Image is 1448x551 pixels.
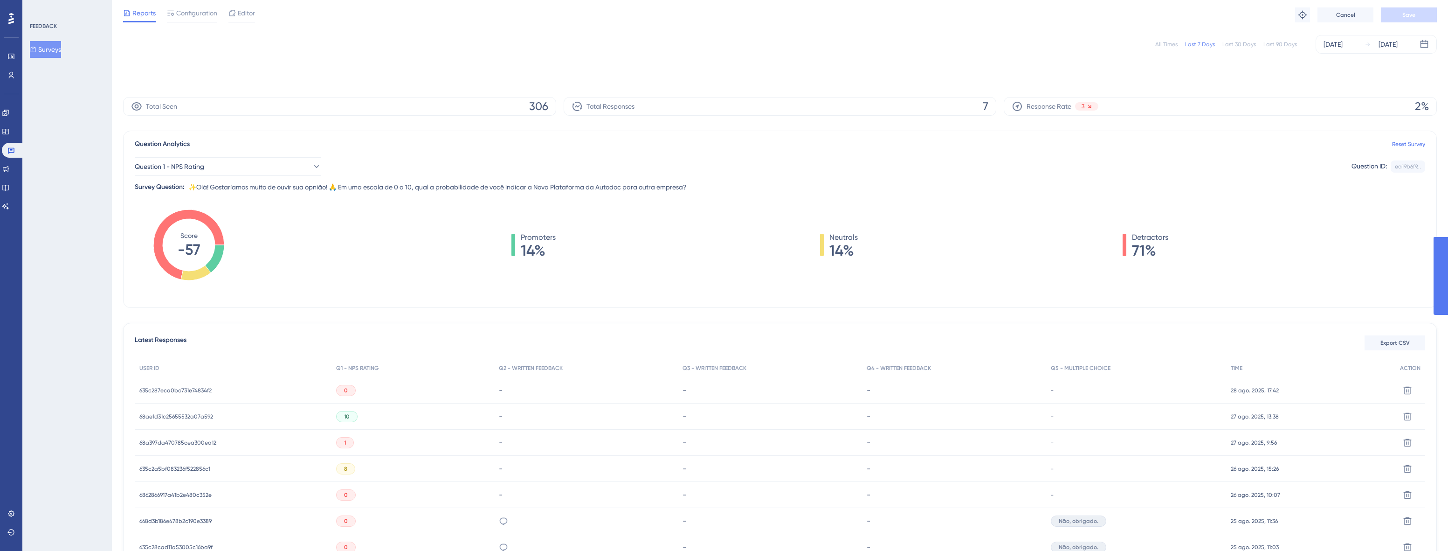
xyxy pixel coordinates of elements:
[499,438,673,447] div: -
[867,516,1041,525] div: -
[135,139,190,150] span: Question Analytics
[1222,41,1256,48] div: Last 30 Days
[499,490,673,499] div: -
[1231,413,1279,420] span: 27 ago. 2025, 13:38
[1059,544,1098,551] span: Não, obrigado.
[1231,544,1279,551] span: 25 ago. 2025, 11:03
[521,243,556,258] span: 14%
[1324,39,1343,50] div: [DATE]
[521,232,556,243] span: Promoters
[1380,339,1410,347] span: Export CSV
[139,465,210,473] span: 635c2a5bf083236f522856c1
[1082,103,1084,110] span: 3
[1231,364,1242,372] span: TIME
[1263,41,1297,48] div: Last 90 Days
[1051,491,1054,499] span: -
[1132,232,1168,243] span: Detractors
[1132,243,1168,258] span: 71%
[344,465,347,473] span: 8
[683,412,857,421] div: -
[1336,11,1355,19] span: Cancel
[30,22,57,30] div: FEEDBACK
[238,7,255,19] span: Editor
[829,243,858,258] span: 14%
[139,544,213,551] span: 635c28cad11a53005c16ba9f
[139,517,212,525] span: 668d3b186e478b2c190e3389
[135,181,185,193] div: Survey Question:
[829,232,858,243] span: Neutrals
[135,157,321,176] button: Question 1 - NPS Rating
[1051,413,1054,420] span: -
[188,181,687,193] span: ✨Olá! Gostaríamos muito de ouvir sua opnião! 🙏 Em uma escala de 0 a 10, qual a probabilidade de v...
[344,491,348,499] span: 0
[586,101,634,112] span: Total Responses
[1409,514,1437,542] iframe: UserGuiding AI Assistant Launcher
[1395,163,1421,170] div: ea19b6f9...
[499,412,673,421] div: -
[178,241,200,258] tspan: -57
[176,7,217,19] span: Configuration
[529,99,548,114] span: 306
[1231,387,1279,394] span: 28 ago. 2025, 17:42
[867,490,1041,499] div: -
[1365,335,1425,350] button: Export CSV
[683,438,857,447] div: -
[132,7,156,19] span: Reports
[1231,439,1277,446] span: 27 ago. 2025, 9:56
[983,99,988,114] span: 7
[139,491,212,499] span: 6862866917a41b2e480c352e
[135,335,186,351] span: Latest Responses
[344,439,346,446] span: 1
[1379,39,1398,50] div: [DATE]
[1185,41,1215,48] div: Last 7 Days
[344,413,350,420] span: 10
[867,438,1041,447] div: -
[1415,99,1429,114] span: 2%
[1351,160,1387,173] div: Question ID:
[1027,101,1071,112] span: Response Rate
[867,464,1041,473] div: -
[499,386,673,395] div: -
[1155,41,1178,48] div: All Times
[344,517,348,525] span: 0
[1051,465,1054,473] span: -
[1381,7,1437,22] button: Save
[139,364,159,372] span: USER ID
[1051,364,1110,372] span: Q5 - MULTIPLE CHOICE
[139,439,216,446] span: 68a397da470785cea300ea12
[1231,517,1278,525] span: 25 ago. 2025, 11:36
[180,232,198,239] tspan: Score
[1400,364,1420,372] span: ACTION
[139,413,213,420] span: 68ae1d31c25655532a07a592
[683,386,857,395] div: -
[135,161,204,172] span: Question 1 - NPS Rating
[683,364,746,372] span: Q3 - WRITTEN FEEDBACK
[1051,387,1054,394] span: -
[867,386,1041,395] div: -
[499,364,563,372] span: Q2 - WRITTEN FEEDBACK
[867,364,931,372] span: Q4 - WRITTEN FEEDBACK
[1402,11,1415,19] span: Save
[30,41,61,58] button: Surveys
[683,464,857,473] div: -
[1317,7,1373,22] button: Cancel
[1231,491,1280,499] span: 26 ago. 2025, 10:07
[344,387,348,394] span: 0
[1231,465,1279,473] span: 26 ago. 2025, 15:26
[1392,140,1425,148] a: Reset Survey
[146,101,177,112] span: Total Seen
[344,544,348,551] span: 0
[683,490,857,499] div: -
[1059,517,1098,525] span: Não, obrigado.
[683,516,857,525] div: -
[867,412,1041,421] div: -
[336,364,379,372] span: Q1 - NPS RATING
[499,464,673,473] div: -
[1051,439,1054,446] span: -
[139,387,212,394] span: 635c287eca0bc731e74834f2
